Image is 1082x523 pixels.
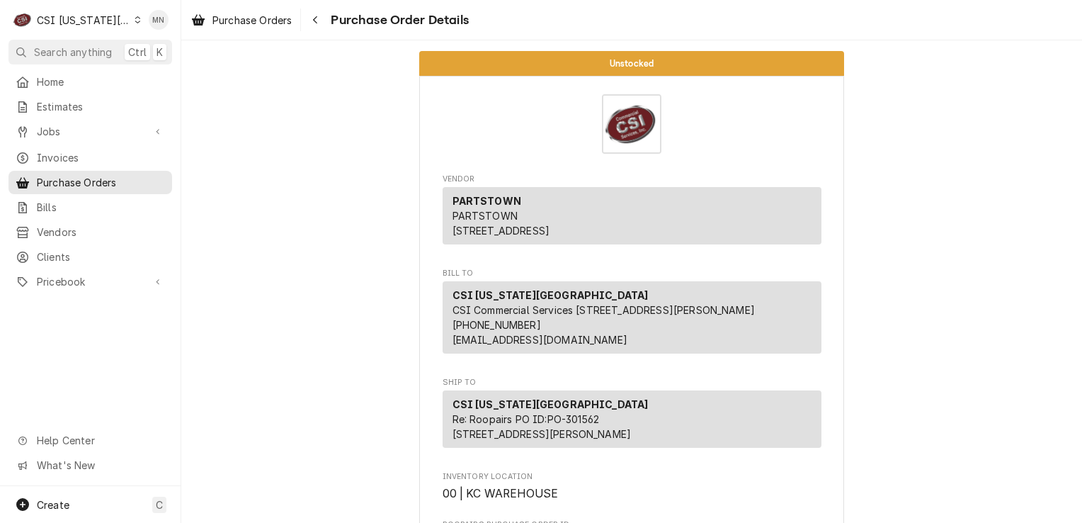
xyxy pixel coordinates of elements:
span: Unstocked [610,59,654,68]
div: Ship To [443,390,821,454]
a: Go to Jobs [8,120,172,143]
strong: CSI [US_STATE][GEOGRAPHIC_DATA] [452,289,649,301]
button: Search anythingCtrlK [8,40,172,64]
span: Estimates [37,99,165,114]
span: Vendor [443,174,821,185]
a: Invoices [8,146,172,169]
a: [PHONE_NUMBER] [452,319,541,331]
span: Help Center [37,433,164,448]
span: Search anything [34,45,112,60]
span: Purchase Orders [212,13,292,28]
span: CSI Commercial Services [STREET_ADDRESS][PERSON_NAME] [452,304,755,316]
span: Re: Roopairs PO ID: PO-301562 [452,413,600,425]
span: K [156,45,163,60]
div: Status [419,51,844,76]
span: Vendors [37,225,165,240]
span: Ctrl [128,45,147,60]
span: Inventory Location [443,485,821,502]
span: 00 | KC WAREHOUSE [443,487,559,500]
a: Go to Pricebook [8,270,172,293]
div: MN [149,10,169,30]
span: Purchase Order Details [326,11,469,30]
span: Create [37,499,69,511]
button: Navigate back [304,9,326,31]
div: Purchase Order Ship To [443,377,821,454]
a: Go to What's New [8,454,172,477]
a: Estimates [8,95,172,118]
span: Clients [37,249,165,264]
img: Logo [602,94,661,154]
div: Inventory Location [443,471,821,502]
div: Ship To [443,390,821,448]
div: Bill To [443,281,821,354]
strong: CSI [US_STATE][GEOGRAPHIC_DATA] [452,398,649,410]
a: Vendors [8,220,172,244]
span: What's New [37,458,164,473]
div: Vendor [443,187,821,250]
span: Bill To [443,268,821,279]
div: Purchase Order Vendor [443,174,821,251]
span: Pricebook [37,274,144,289]
span: Home [37,74,165,89]
div: Purchase Order Bill To [443,268,821,360]
a: Clients [8,245,172,269]
span: PARTSTOWN [STREET_ADDRESS] [452,210,550,237]
div: C [13,10,33,30]
span: Bills [37,200,165,215]
span: C [156,497,163,512]
a: [EMAIL_ADDRESS][DOMAIN_NAME] [452,334,627,346]
a: Go to Help Center [8,429,172,452]
span: Invoices [37,150,165,165]
div: Melissa Nehls's Avatar [149,10,169,30]
a: Purchase Orders [8,171,172,194]
span: Ship To [443,377,821,388]
div: CSI [US_STATE][GEOGRAPHIC_DATA] [37,13,130,28]
a: Purchase Orders [186,9,297,32]
strong: PARTSTOWN [452,195,521,207]
span: Inventory Location [443,471,821,483]
span: [STREET_ADDRESS][PERSON_NAME] [452,428,632,440]
span: Purchase Orders [37,175,165,190]
div: CSI Kansas City's Avatar [13,10,33,30]
span: Jobs [37,124,144,139]
div: Bill To [443,281,821,359]
a: Bills [8,196,172,219]
a: Home [8,70,172,94]
div: Vendor [443,187,821,244]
